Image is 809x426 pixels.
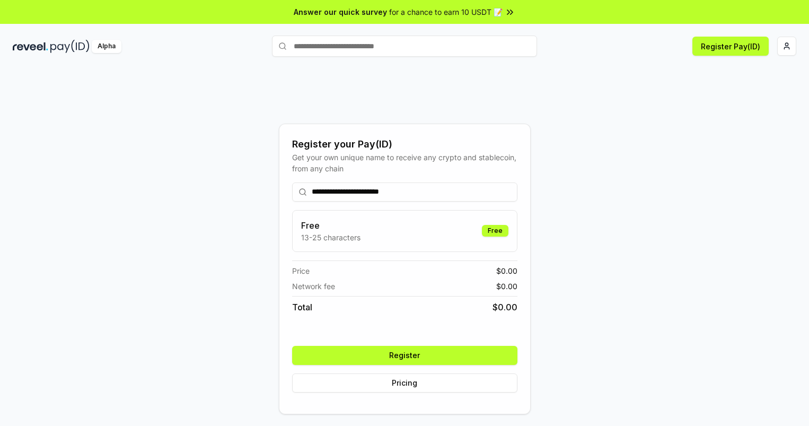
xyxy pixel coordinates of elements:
[496,265,517,276] span: $ 0.00
[294,6,387,18] span: Answer our quick survey
[92,40,121,53] div: Alpha
[292,346,517,365] button: Register
[292,265,310,276] span: Price
[692,37,769,56] button: Register Pay(ID)
[482,225,508,237] div: Free
[496,281,517,292] span: $ 0.00
[493,301,517,314] span: $ 0.00
[292,152,517,174] div: Get your own unique name to receive any crypto and stablecoin, from any chain
[292,301,312,314] span: Total
[13,40,48,53] img: reveel_dark
[292,281,335,292] span: Network fee
[389,6,503,18] span: for a chance to earn 10 USDT 📝
[301,232,360,243] p: 13-25 characters
[292,137,517,152] div: Register your Pay(ID)
[301,219,360,232] h3: Free
[50,40,90,53] img: pay_id
[292,373,517,393] button: Pricing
